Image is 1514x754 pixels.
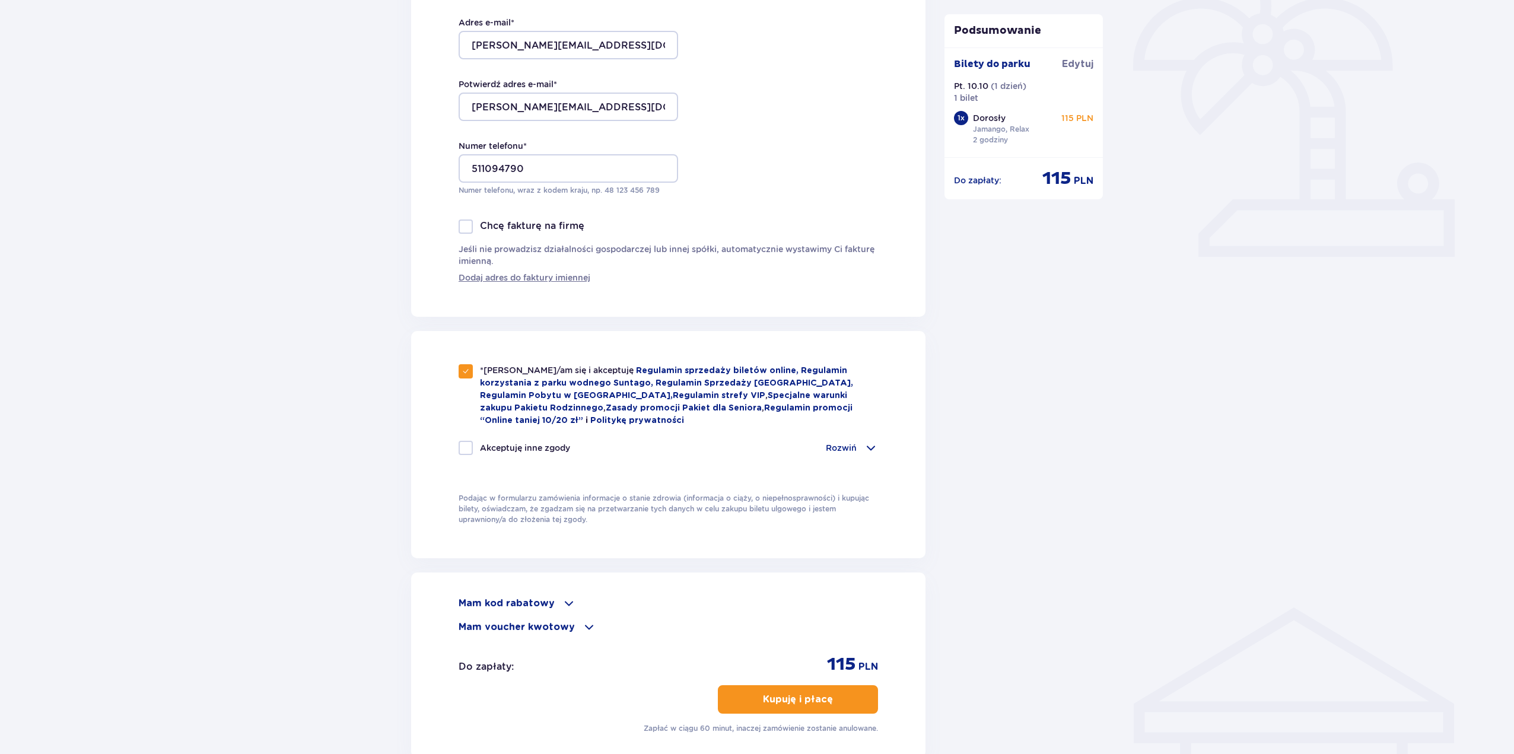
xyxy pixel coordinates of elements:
a: Zasady promocji Pakiet dla Seniora [606,404,762,412]
a: Regulamin strefy VIP [673,392,765,400]
span: 115 [827,653,856,676]
p: Jamango, Relax [973,124,1029,135]
p: Do zapłaty : [459,660,514,673]
p: , , , [480,364,878,427]
p: ( 1 dzień ) [991,80,1026,92]
input: Potwierdź adres e-mail [459,93,678,121]
label: Numer telefonu * [459,140,527,152]
input: Numer telefonu [459,154,678,183]
p: Dorosły [973,112,1006,124]
p: Rozwiń [826,442,857,454]
div: 1 x [954,111,968,125]
p: 115 PLN [1061,112,1093,124]
p: Mam kod rabatowy [459,597,555,610]
p: Podsumowanie [944,24,1103,38]
button: Kupuję i płacę [718,685,878,714]
p: Kupuję i płacę [763,693,833,706]
p: 1 bilet [954,92,978,104]
p: Mam voucher kwotowy [459,621,575,634]
p: Bilety do parku [954,58,1030,71]
span: 115 [1042,167,1071,190]
label: Potwierdź adres e-mail * [459,78,557,90]
input: Adres e-mail [459,31,678,59]
a: Dodaj adres do faktury imiennej [459,272,590,284]
label: Adres e-mail * [459,17,514,28]
span: i [586,416,590,425]
a: Regulamin sprzedaży biletów online, [636,367,801,375]
p: Zapłać w ciągu 60 minut, inaczej zamówienie zostanie anulowane. [644,723,878,734]
span: PLN [1074,174,1093,187]
p: Akceptuję inne zgody [480,442,570,454]
a: Regulamin Sprzedaży [GEOGRAPHIC_DATA], [656,379,853,387]
p: Podając w formularzu zamówienia informacje o stanie zdrowia (informacja o ciąży, o niepełnosprawn... [459,493,878,525]
p: Pt. 10.10 [954,80,988,92]
span: Edytuj [1062,58,1093,71]
a: Regulamin Pobytu w [GEOGRAPHIC_DATA], [480,392,673,400]
span: *[PERSON_NAME]/am się i akceptuję [480,365,636,375]
p: Numer telefonu, wraz z kodem kraju, np. 48 ​123 ​456 ​789 [459,185,678,196]
p: Chcę fakturę na firmę [480,219,584,233]
a: Politykę prywatności [590,416,684,425]
span: PLN [858,660,878,673]
p: Do zapłaty : [954,174,1001,186]
p: 2 godziny [973,135,1008,145]
p: Jeśli nie prowadzisz działalności gospodarczej lub innej spółki, automatycznie wystawimy Ci faktu... [459,243,878,267]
